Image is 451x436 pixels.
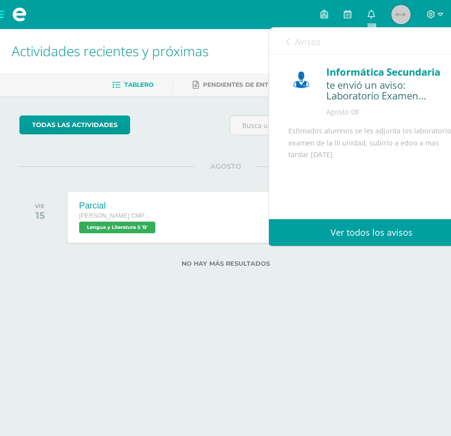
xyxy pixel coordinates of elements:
[35,210,45,221] div: 15
[12,42,209,60] span: Actividades recientes y próximas
[79,222,155,233] span: Lengua y Literatura 5 'B'
[112,77,153,93] a: Tablero
[19,260,432,267] label: No hay más resultados
[19,115,130,134] a: todas las Actividades
[195,162,257,171] span: AGOSTO
[79,201,158,211] div: Parcial
[288,67,314,93] img: 6ed6846fa57649245178fca9fc9a58dd.png
[193,77,286,93] a: Pendientes de entrega
[79,212,152,219] span: [PERSON_NAME] CMP Bachillerato en CCLL con Orientación en Computación
[391,5,411,24] img: 45x45
[391,35,408,46] span: 1642
[203,81,286,88] span: Pendientes de entrega
[230,116,432,135] input: Busca una actividad próxima aquí...
[35,203,45,210] div: VIE
[124,81,153,88] span: Tablero
[295,36,321,48] span: Avisos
